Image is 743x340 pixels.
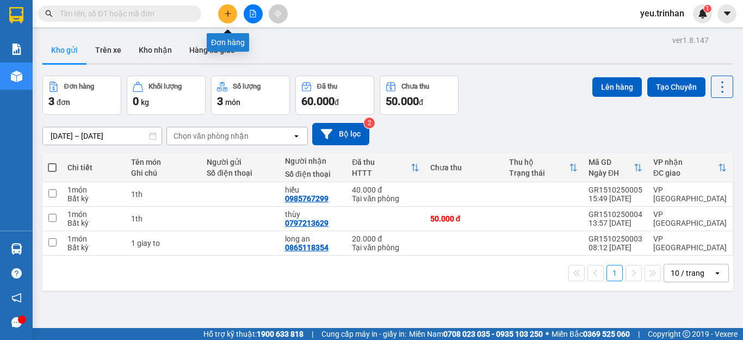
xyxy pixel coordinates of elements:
[203,328,304,340] span: Hỗ trợ kỹ thuật:
[174,131,249,141] div: Chọn văn phòng nhận
[509,169,569,177] div: Trạng thái
[292,132,301,140] svg: open
[589,186,642,194] div: GR1510250005
[67,219,120,227] div: Bất kỳ
[509,158,569,166] div: Thu hộ
[218,4,237,23] button: plus
[11,71,22,82] img: warehouse-icon
[606,265,623,281] button: 1
[301,95,335,108] span: 60.000
[352,234,419,243] div: 20.000 đ
[352,243,419,252] div: Tại văn phòng
[312,123,369,145] button: Bộ lọc
[589,210,642,219] div: GR1510250004
[225,98,240,107] span: món
[86,37,130,63] button: Trên xe
[648,153,732,182] th: Toggle SortBy
[705,5,709,13] span: 1
[653,158,718,166] div: VP nhận
[335,98,339,107] span: đ
[592,77,642,97] button: Lên hàng
[364,118,375,128] sup: 2
[352,169,410,177] div: HTTT
[546,332,549,336] span: ⚪️
[131,158,196,166] div: Tên món
[653,169,718,177] div: ĐC giao
[295,76,374,115] button: Đã thu60.000đ
[589,158,634,166] div: Mã GD
[131,214,196,223] div: 1th
[67,243,120,252] div: Bất kỳ
[638,328,640,340] span: |
[653,186,727,203] div: VP [GEOGRAPHIC_DATA]
[589,243,642,252] div: 08:12 [DATE]
[698,9,708,18] img: icon-new-feature
[269,4,288,23] button: aim
[60,8,188,20] input: Tìm tên, số ĐT hoặc mã đơn
[583,153,648,182] th: Toggle SortBy
[67,194,120,203] div: Bất kỳ
[181,37,244,63] button: Hàng đã giao
[589,234,642,243] div: GR1510250003
[653,210,727,227] div: VP [GEOGRAPHIC_DATA]
[285,186,341,194] div: hiếu
[409,328,543,340] span: Miền Nam
[127,76,206,115] button: Khối lượng0kg
[317,83,337,90] div: Đã thu
[67,163,120,172] div: Chi tiết
[653,234,727,252] div: VP [GEOGRAPHIC_DATA]
[274,10,282,17] span: aim
[130,37,181,63] button: Kho nhận
[133,95,139,108] span: 0
[11,268,22,279] span: question-circle
[683,330,690,338] span: copyright
[11,44,22,55] img: solution-icon
[401,83,429,90] div: Chưa thu
[141,98,149,107] span: kg
[43,127,162,145] input: Select a date range.
[207,169,274,177] div: Số điện thoại
[211,76,290,115] button: Số lượng3món
[224,10,232,17] span: plus
[672,34,709,46] div: ver 1.8.147
[5,51,207,65] li: 0983 44 7777
[131,190,196,199] div: 1th
[430,163,499,172] div: Chưa thu
[722,9,732,18] span: caret-down
[285,157,341,165] div: Người nhận
[589,219,642,227] div: 13:57 [DATE]
[64,83,94,90] div: Đơn hàng
[285,219,329,227] div: 0797213629
[48,95,54,108] span: 3
[352,194,419,203] div: Tại văn phòng
[589,194,642,203] div: 15:49 [DATE]
[552,328,630,340] span: Miền Bắc
[148,83,182,90] div: Khối lượng
[386,95,419,108] span: 50.000
[285,210,341,219] div: thùy
[5,81,112,99] b: GỬI : VP Giá Rai
[321,328,406,340] span: Cung cấp máy in - giấy in:
[352,158,410,166] div: Đã thu
[704,5,711,13] sup: 1
[257,330,304,338] strong: 1900 633 818
[583,330,630,338] strong: 0369 525 060
[42,37,86,63] button: Kho gửi
[67,234,120,243] div: 1 món
[285,170,341,178] div: Số điện thoại
[285,243,329,252] div: 0865118354
[419,98,423,107] span: đ
[647,77,705,97] button: Tạo Chuyến
[207,33,249,52] div: Đơn hàng
[63,26,71,35] span: environment
[11,293,22,303] span: notification
[45,10,53,17] span: search
[207,158,274,166] div: Người gửi
[352,186,419,194] div: 40.000 đ
[443,330,543,338] strong: 0708 023 035 - 0935 103 250
[67,210,120,219] div: 1 món
[131,169,196,177] div: Ghi chú
[380,76,459,115] button: Chưa thu50.000đ
[285,234,341,243] div: long an
[233,83,261,90] div: Số lượng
